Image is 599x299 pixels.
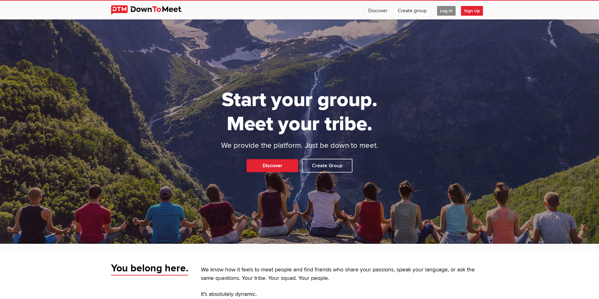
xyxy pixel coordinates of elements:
a: Log In [432,1,461,19]
a: Create group [393,1,432,19]
a: Discover [363,1,392,19]
span: Sign Up [461,6,483,16]
p: We know how it feels to meet people and find friends who share your passions, speak your language... [201,266,488,283]
h1: Start your group. Meet your tribe. [197,88,402,136]
a: Discover [247,159,298,172]
span: Log In [437,6,456,16]
p: It’s absolutely dynamic. [201,290,488,299]
a: Sign Up [461,1,488,19]
a: Create Group [302,159,352,173]
img: DownToMeet [111,5,191,15]
span: You belong here. [111,262,188,276]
